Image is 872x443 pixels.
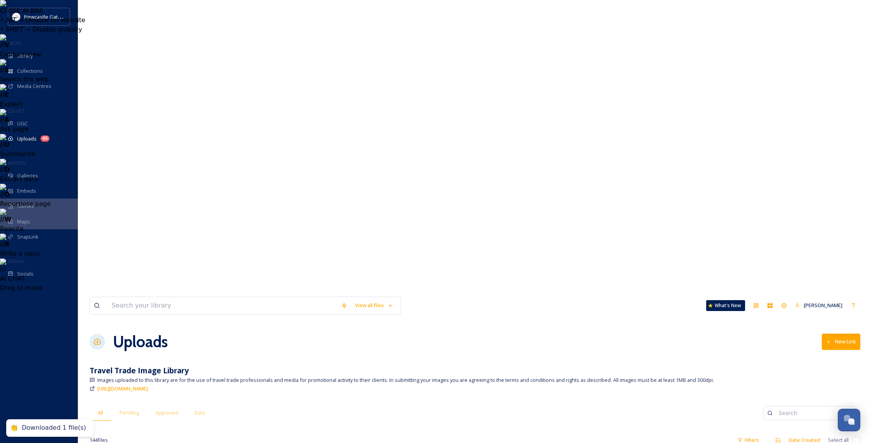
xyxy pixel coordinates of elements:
[90,365,189,376] strong: Travel Trade Image Library
[838,409,860,431] button: Open Chat
[98,409,103,417] span: All
[351,298,397,313] a: View all files
[822,334,860,350] button: New Link
[195,409,205,417] span: Data
[97,384,148,393] a: [URL][DOMAIN_NAME]
[791,298,846,313] a: [PERSON_NAME]
[108,297,337,314] input: Search your library
[775,405,850,421] input: Search
[10,424,18,432] div: 👏
[804,302,842,309] span: [PERSON_NAME]
[155,409,178,417] span: Approved
[113,330,168,353] a: Uploads
[97,385,148,392] span: [URL][DOMAIN_NAME]
[120,409,139,417] span: Pending
[706,300,745,311] a: What's New
[22,424,86,432] div: Downloaded 1 file(s)
[97,376,714,384] span: Images uploaded to this library are for the use of travel trade professionals and media for promo...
